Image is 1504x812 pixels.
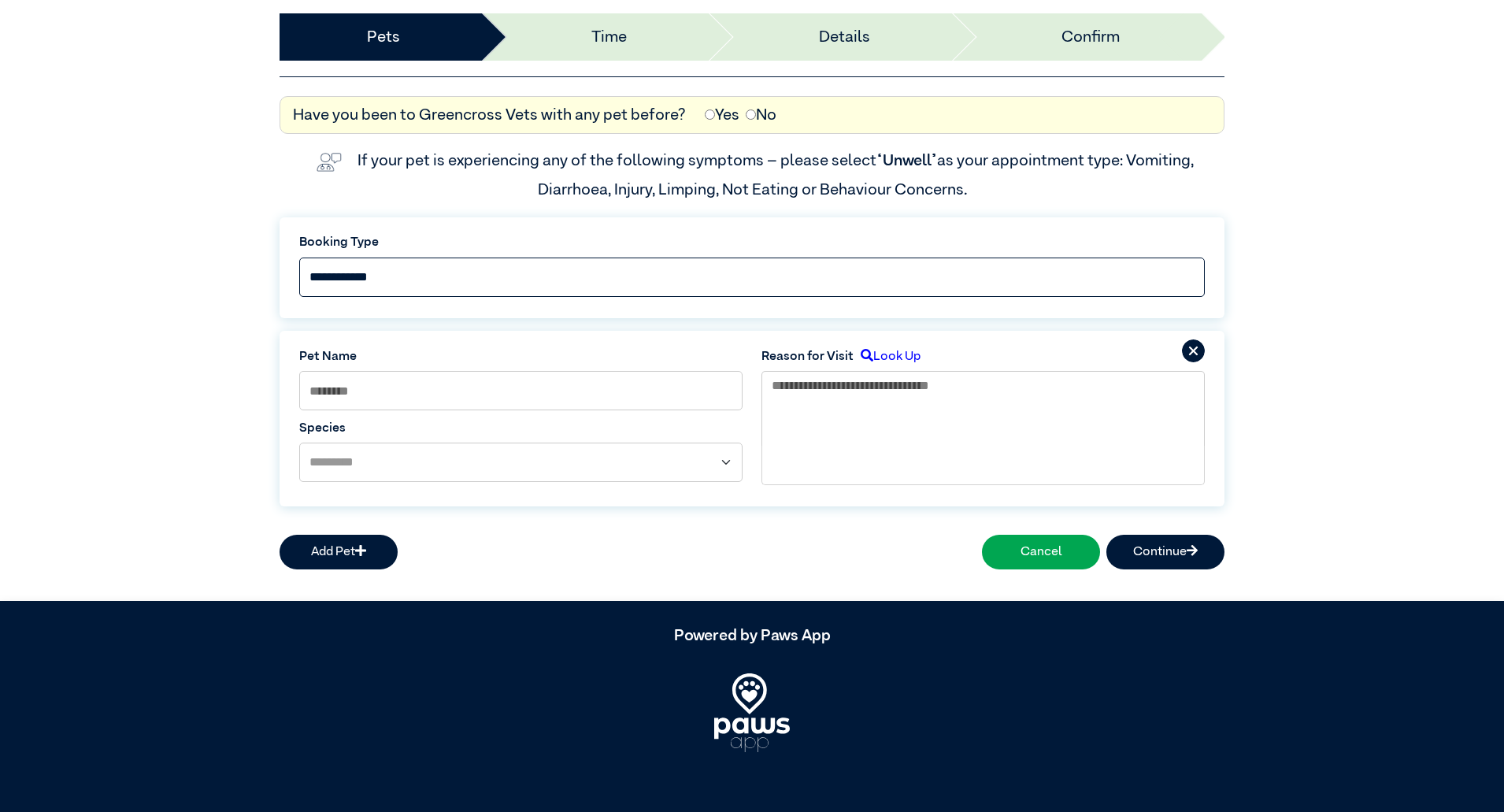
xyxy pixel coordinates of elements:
[746,109,756,120] input: No
[293,103,686,127] label: Have you been to Greencross Vets with any pet before?
[982,535,1100,569] button: Cancel
[299,419,743,438] label: Species
[1106,535,1224,569] button: Continue
[357,153,1197,197] label: If your pet is experiencing any of the following symptoms – please select as your appointment typ...
[280,535,398,569] button: Add Pet
[714,673,790,752] img: PawsApp
[705,103,739,127] label: Yes
[299,233,1205,252] label: Booking Type
[299,347,743,366] label: Pet Name
[367,25,400,49] a: Pets
[876,153,937,169] span: “Unwell”
[310,146,348,178] img: vet
[746,103,776,127] label: No
[280,626,1224,645] h5: Powered by Paws App
[761,347,854,366] label: Reason for Visit
[854,347,921,366] label: Look Up
[705,109,715,120] input: Yes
